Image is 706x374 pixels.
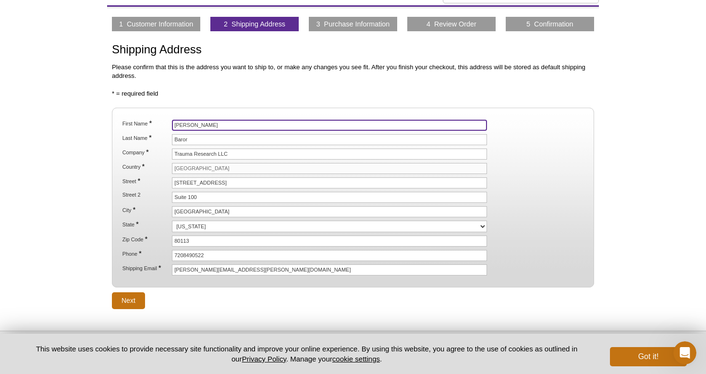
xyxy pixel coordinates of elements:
a: 5 Confirmation [526,20,573,28]
button: Got it! [610,347,687,366]
a: 4 Review Order [426,20,476,28]
img: Active Motif, [107,331,218,370]
button: cookie settings [332,355,380,363]
label: First Name [122,120,170,127]
label: Company [122,149,170,156]
label: Shipping Email [122,264,170,272]
label: Zip Code [122,236,170,243]
label: Last Name [122,134,170,141]
label: Country [122,163,170,170]
label: State [122,221,170,228]
h1: Shipping Address [112,43,594,57]
input: Next [112,292,145,309]
p: Please confirm that this is the address you want to ship to, or make any changes you see fit. Aft... [112,63,594,80]
iframe: Intercom live chat [673,341,696,364]
label: Phone [122,250,170,257]
label: Street 2 [122,192,170,198]
a: 1 Customer Information [119,20,193,28]
a: 2 Shipping Address [224,20,285,28]
a: 3 Purchase Information [316,20,390,28]
a: Privacy Policy [242,355,286,363]
label: Street [122,177,170,185]
p: * = required field [112,89,594,98]
label: City [122,206,170,213]
p: This website uses cookies to provide necessary site functionality and improve your online experie... [19,344,594,364]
